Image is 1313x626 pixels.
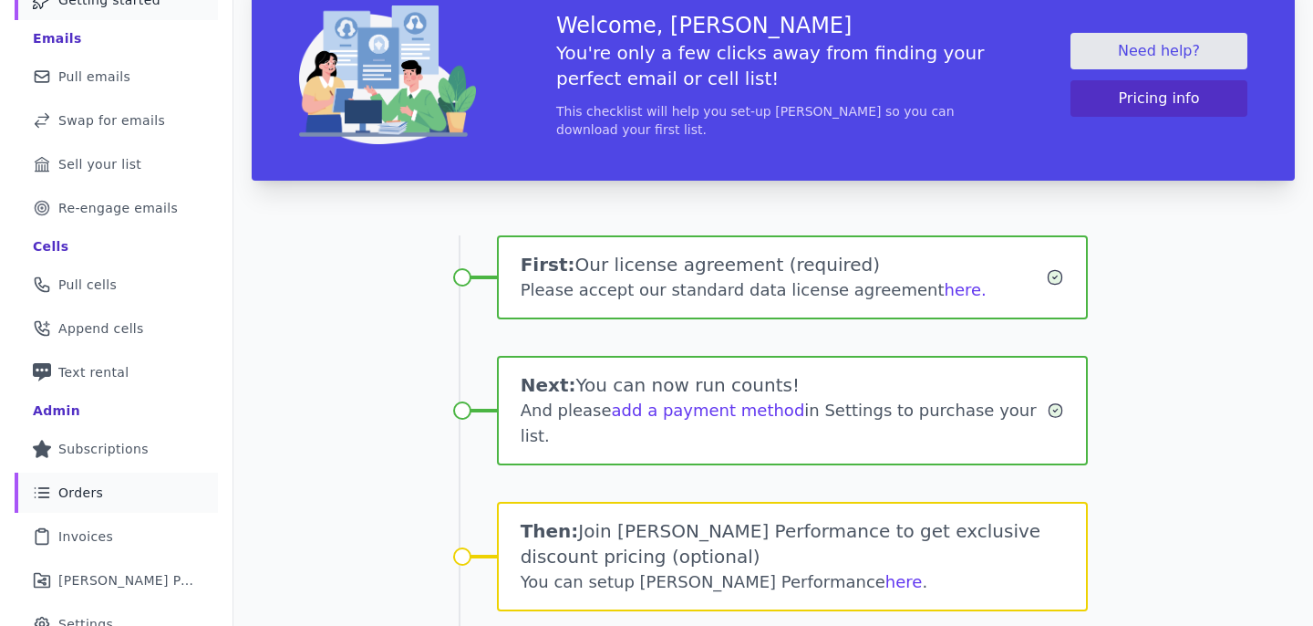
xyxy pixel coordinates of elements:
a: Pull cells [15,265,218,305]
h1: Join [PERSON_NAME] Performance to get exclusive discount pricing (optional) [521,518,1065,569]
img: img [299,5,476,144]
div: Admin [33,402,80,420]
span: Invoices [58,527,113,546]
a: Invoices [15,516,218,557]
span: Pull cells [58,276,117,294]
div: Cells [33,237,68,256]
a: Pull emails [15,57,218,97]
a: Append cells [15,308,218,349]
h1: Our license agreement (required) [521,252,1047,277]
a: Need help? [1070,33,1247,69]
span: First: [521,254,575,276]
div: Please accept our standard data license agreement [521,277,1047,303]
span: Append cells [58,319,144,338]
span: Pull emails [58,68,130,86]
div: And please in Settings to purchase your list. [521,398,1048,449]
span: Next: [521,374,576,396]
a: Subscriptions [15,429,218,469]
h3: Welcome, [PERSON_NAME] [556,11,990,40]
a: Orders [15,473,218,513]
button: Pricing info [1070,80,1247,117]
span: Subscriptions [58,440,149,458]
span: Swap for emails [58,111,165,130]
h5: You're only a few clicks away from finding your perfect email or cell list! [556,40,990,91]
a: add a payment method [612,401,805,420]
a: Re-engage emails [15,188,218,228]
div: Emails [33,29,82,47]
span: Re-engage emails [58,199,178,217]
span: [PERSON_NAME] Performance [58,571,196,589]
a: Swap for emails [15,100,218,141]
div: You can setup [PERSON_NAME] Performance . [521,569,1065,595]
h1: You can now run counts! [521,372,1048,398]
span: Text rental [58,363,129,381]
a: [PERSON_NAME] Performance [15,560,218,600]
span: Orders [58,484,103,502]
span: Sell your list [58,155,141,173]
p: This checklist will help you set-up [PERSON_NAME] so you can download your first list. [556,102,990,139]
a: here [885,572,923,591]
span: Then: [521,520,579,542]
a: Text rental [15,352,218,392]
a: Sell your list [15,144,218,184]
